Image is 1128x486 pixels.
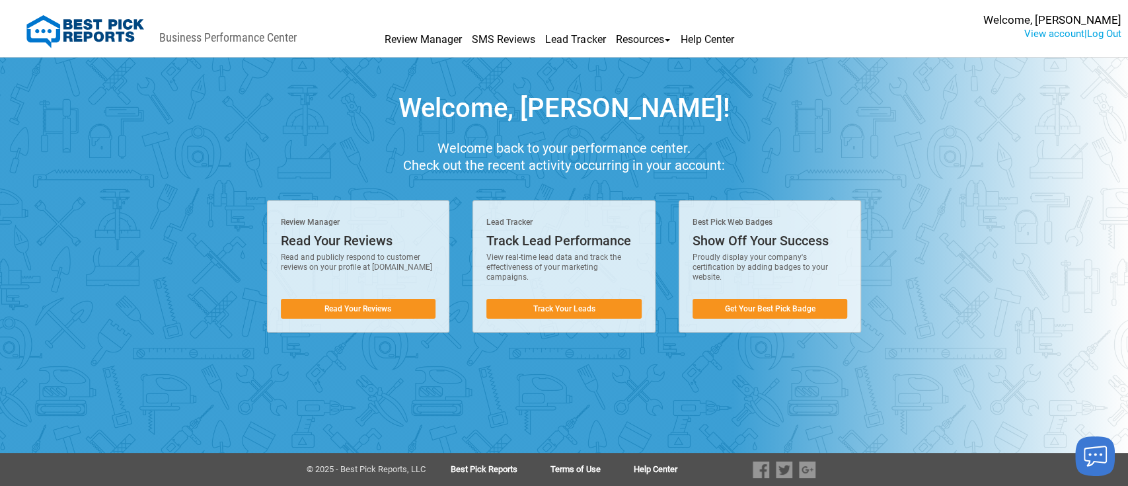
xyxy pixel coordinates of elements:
[472,11,535,53] a: SMS Reviews
[550,465,634,474] a: Terms of Use
[983,27,1121,41] div: |
[693,234,848,248] div: Show Off Your Success
[486,299,642,319] a: Track Your Leads
[693,216,848,229] div: Best Pick Web Badges
[680,11,733,53] a: Help Center
[307,465,435,474] div: © 2025 - Best Pick Reports, LLC
[486,216,642,229] div: Lead Tracker
[545,11,605,53] a: Lead Tracker
[486,234,642,248] div: Track Lead Performance
[693,253,848,282] p: Proudly display your company's certification by adding badges to your website.
[693,299,848,319] a: Get Your Best Pick Badge
[451,465,550,474] a: Best Pick Reports
[615,11,670,53] a: Resources
[26,15,144,48] img: Best Pick Reports Logo
[1087,28,1121,40] a: Log Out
[385,11,462,53] a: Review Manager
[634,465,677,474] a: Help Center
[281,299,436,319] a: Read Your Reviews
[281,253,436,272] p: Read and publicly respond to customer reviews on your profile at [DOMAIN_NAME]
[486,253,642,282] p: View real-time lead data and track the effectiveness of your marketing campaigns.
[281,216,436,229] div: Review Manager
[281,234,436,248] div: Read Your Reviews
[1075,436,1115,476] button: Launch chat
[983,13,1121,27] div: Welcome, [PERSON_NAME]
[1024,28,1084,40] a: View account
